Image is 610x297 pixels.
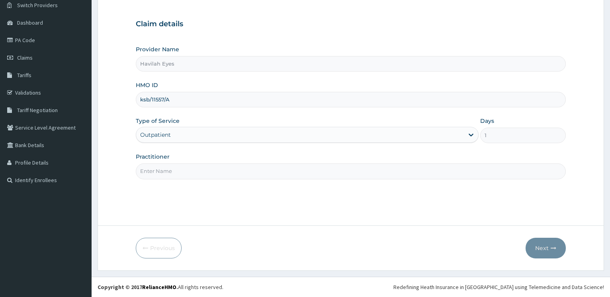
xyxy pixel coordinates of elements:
input: Enter HMO ID [136,92,566,107]
span: Dashboard [17,19,43,26]
h3: Claim details [136,20,566,29]
span: Tariff Negotiation [17,107,58,114]
button: Next [526,238,566,258]
span: Claims [17,54,33,61]
div: Redefining Heath Insurance in [GEOGRAPHIC_DATA] using Telemedicine and Data Science! [393,283,604,291]
input: Enter Name [136,163,566,179]
button: Previous [136,238,182,258]
footer: All rights reserved. [92,277,610,297]
strong: Copyright © 2017 . [98,283,178,291]
label: HMO ID [136,81,158,89]
label: Days [480,117,494,125]
span: Tariffs [17,72,31,79]
a: RelianceHMO [142,283,176,291]
label: Provider Name [136,45,179,53]
div: Outpatient [140,131,171,139]
label: Type of Service [136,117,180,125]
label: Practitioner [136,153,170,161]
span: Switch Providers [17,2,58,9]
